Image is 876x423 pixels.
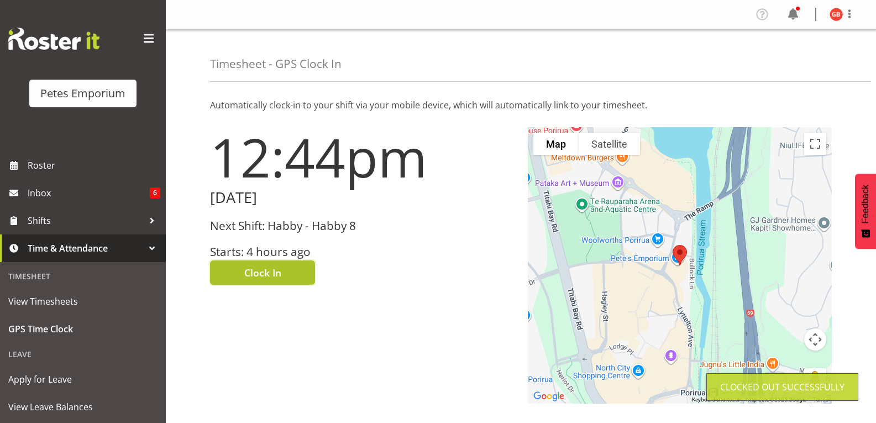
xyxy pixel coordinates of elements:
[3,393,163,421] a: View Leave Balances
[210,260,315,285] button: Clock In
[720,380,844,394] div: Clocked out Successfully
[150,187,160,199] span: 6
[210,98,832,112] p: Automatically clock-in to your shift via your mobile device, which will automatically link to you...
[8,321,158,337] span: GPS Time Clock
[210,189,515,206] h2: [DATE]
[830,8,843,21] img: gillian-byford11184.jpg
[28,157,160,174] span: Roster
[531,389,567,404] a: Open this area in Google Maps (opens a new window)
[804,368,826,390] button: Drag Pegman onto the map to open Street View
[28,240,144,257] span: Time & Attendance
[3,343,163,365] div: Leave
[210,127,515,187] h1: 12:44pm
[531,389,567,404] img: Google
[210,220,515,232] h3: Next Shift: Habby - Habby 8
[3,265,163,288] div: Timesheet
[579,133,640,155] button: Show satellite imagery
[861,185,870,223] span: Feedback
[804,133,826,155] button: Toggle fullscreen view
[28,185,150,201] span: Inbox
[3,315,163,343] a: GPS Time Clock
[40,85,125,102] div: Petes Emporium
[8,399,158,415] span: View Leave Balances
[855,174,876,249] button: Feedback - Show survey
[533,133,579,155] button: Show street map
[210,58,342,70] h4: Timesheet - GPS Clock In
[8,293,158,310] span: View Timesheets
[210,246,515,258] h3: Starts: 4 hours ago
[804,328,826,351] button: Map camera controls
[28,212,144,229] span: Shifts
[8,371,158,388] span: Apply for Leave
[8,28,99,50] img: Rosterit website logo
[3,365,163,393] a: Apply for Leave
[244,265,281,280] span: Clock In
[692,396,739,404] button: Keyboard shortcuts
[3,288,163,315] a: View Timesheets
